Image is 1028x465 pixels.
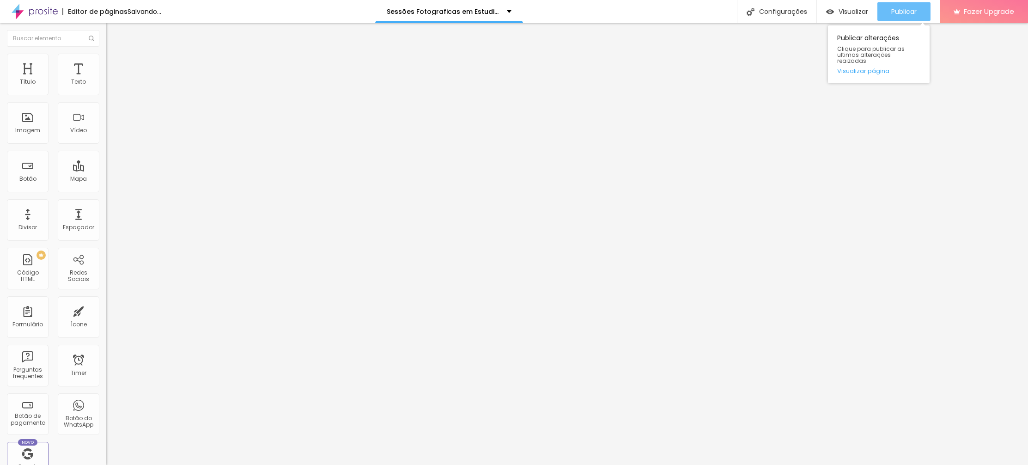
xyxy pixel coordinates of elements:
[9,269,46,283] div: Código HTML
[19,176,36,182] div: Botão
[828,25,930,83] div: Publicar alterações
[89,36,94,41] img: Icone
[128,8,161,15] div: Salvando...
[9,367,46,380] div: Perguntas frequentes
[891,8,917,15] span: Publicar
[20,79,36,85] div: Título
[7,30,99,47] input: Buscar elemento
[877,2,931,21] button: Publicar
[71,321,87,328] div: Ícone
[60,415,97,428] div: Botão do WhatsApp
[18,439,38,446] div: Novo
[9,413,46,426] div: Botão de pagamento
[747,8,754,16] img: Icone
[70,176,87,182] div: Mapa
[15,127,40,134] div: Imagem
[817,2,877,21] button: Visualizar
[63,224,94,231] div: Espaçador
[837,68,920,74] a: Visualizar página
[826,8,834,16] img: view-1.svg
[71,370,86,376] div: Timer
[18,224,37,231] div: Divisor
[106,23,1028,465] iframe: Editor
[70,127,87,134] div: Vídeo
[387,8,500,15] p: Sessões Fotograficas em Estudio Cores
[62,8,128,15] div: Editor de páginas
[964,7,1014,15] span: Fazer Upgrade
[60,269,97,283] div: Redes Sociais
[71,79,86,85] div: Texto
[837,46,920,64] span: Clique para publicar as ultimas alterações reaizadas
[12,321,43,328] div: Formulário
[839,8,868,15] span: Visualizar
